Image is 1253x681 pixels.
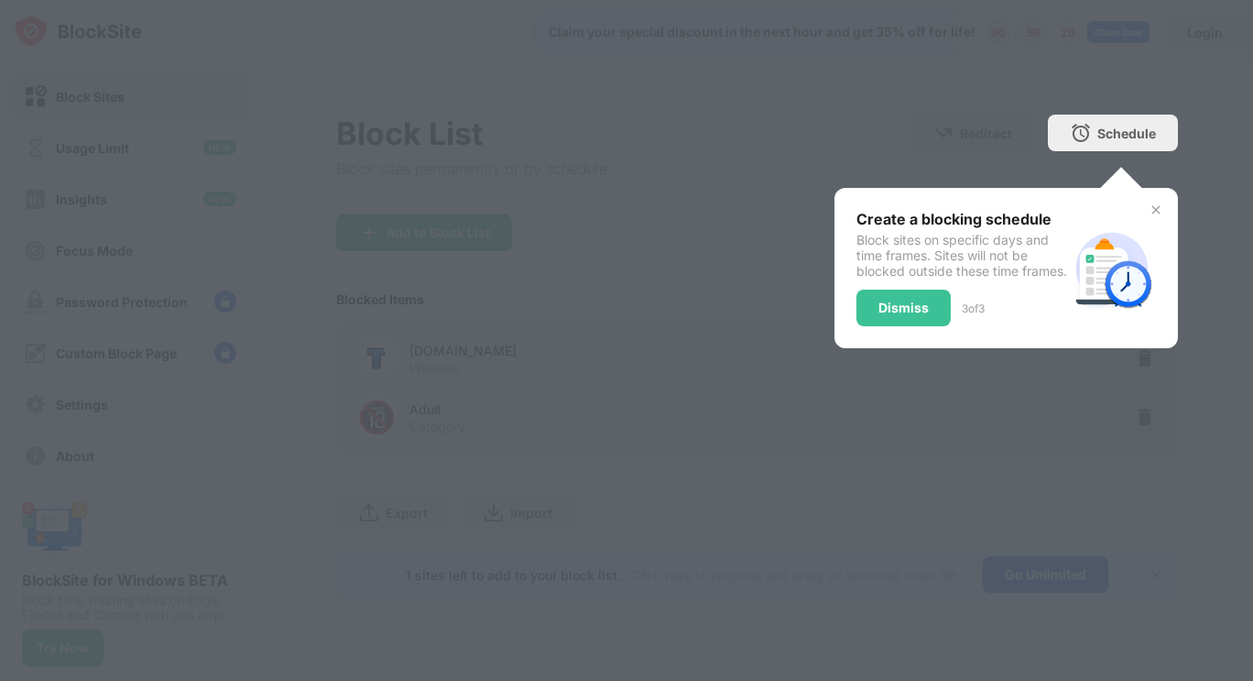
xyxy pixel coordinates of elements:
[1068,225,1156,313] img: schedule.svg
[856,210,1068,228] div: Create a blocking schedule
[1097,126,1156,141] div: Schedule
[856,232,1068,279] div: Block sites on specific days and time frames. Sites will not be blocked outside these time frames.
[962,302,985,315] div: 3 of 3
[878,301,929,315] div: Dismiss
[1149,203,1163,217] img: x-button.svg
